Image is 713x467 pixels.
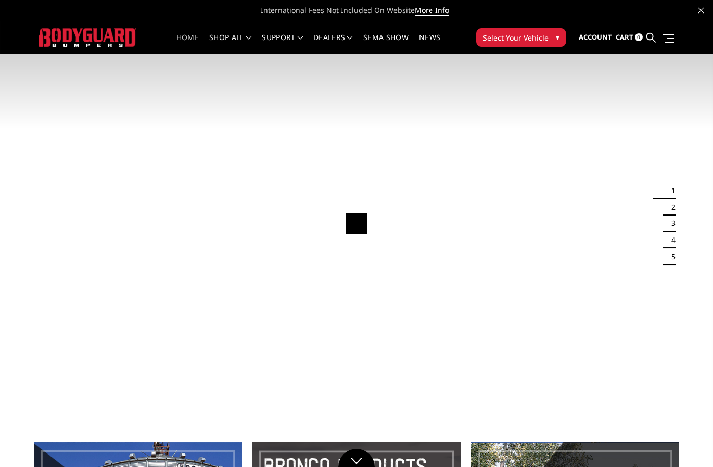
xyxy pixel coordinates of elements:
span: Cart [616,32,633,42]
span: Account [579,32,612,42]
button: 4 of 5 [665,232,676,249]
button: 5 of 5 [665,249,676,266]
a: Account [579,23,612,52]
a: News [419,34,440,54]
a: Cart 0 [616,23,643,52]
a: SEMA Show [363,34,409,54]
button: 3 of 5 [665,216,676,232]
button: Select Your Vehicle [476,28,566,47]
button: 2 of 5 [665,199,676,216]
img: BODYGUARD BUMPERS [39,28,136,47]
a: Dealers [313,34,353,54]
a: More Info [415,5,449,16]
a: shop all [209,34,251,54]
a: Support [262,34,303,54]
span: 0 [635,33,643,41]
span: ▾ [556,32,559,43]
a: Home [176,34,199,54]
span: Select Your Vehicle [483,32,549,43]
button: 1 of 5 [665,182,676,199]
